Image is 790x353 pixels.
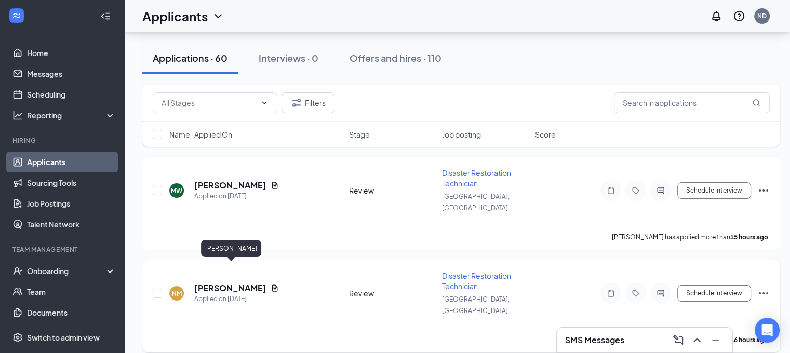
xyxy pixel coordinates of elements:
div: ND [757,11,767,20]
span: Job posting [442,129,481,140]
span: Stage [349,129,370,140]
div: Team Management [12,245,114,254]
button: Schedule Interview [677,182,751,199]
button: ComposeMessage [670,332,687,348]
div: Applications · 60 [153,51,227,64]
svg: ChevronDown [260,99,269,107]
b: 15 hours ago [730,233,768,241]
svg: Tag [630,186,642,195]
span: [GEOGRAPHIC_DATA], [GEOGRAPHIC_DATA] [442,193,510,212]
span: Disaster Restoration Technician [442,168,511,188]
div: Switch to admin view [27,332,100,343]
div: MW [171,186,182,195]
svg: Document [271,181,279,189]
a: Team [27,281,116,302]
svg: ActiveChat [654,289,667,297]
svg: Note [605,289,617,297]
div: Interviews · 0 [259,51,318,64]
svg: Filter [290,97,303,109]
svg: Document [271,284,279,292]
svg: ComposeMessage [672,334,685,346]
h3: SMS Messages [565,334,624,346]
svg: Settings [12,332,23,343]
svg: Collapse [100,11,111,21]
span: [GEOGRAPHIC_DATA], [GEOGRAPHIC_DATA] [442,295,510,315]
h5: [PERSON_NAME] [194,282,266,294]
a: Scheduling [27,84,116,105]
a: Job Postings [27,193,116,214]
a: Sourcing Tools [27,172,116,193]
svg: Notifications [710,10,722,22]
div: Review [349,185,436,196]
input: Search in applications [614,92,770,113]
svg: ChevronDown [212,10,224,22]
a: Documents [27,302,116,323]
svg: WorkstreamLogo [11,10,22,21]
svg: Ellipses [757,287,770,300]
a: Talent Network [27,214,116,235]
button: Filter Filters [282,92,334,113]
a: Messages [27,63,116,84]
b: 16 hours ago [730,336,768,344]
div: Open Intercom Messenger [755,318,780,343]
a: Applicants [27,152,116,172]
svg: Note [605,186,617,195]
a: Home [27,43,116,63]
input: All Stages [162,97,256,108]
button: Schedule Interview [677,285,751,302]
div: Onboarding [27,266,107,276]
svg: Analysis [12,110,23,120]
div: Review [349,288,436,298]
span: Name · Applied On [169,129,232,140]
svg: Minimize [709,334,722,346]
button: ChevronUp [689,332,705,348]
span: Disaster Restoration Technician [442,271,511,291]
div: Reporting [27,110,116,120]
p: [PERSON_NAME] has applied more than . [612,233,770,241]
button: Minimize [707,332,724,348]
svg: MagnifyingGlass [752,99,760,107]
div: Offers and hires · 110 [350,51,441,64]
svg: Ellipses [757,184,770,197]
div: NM [172,289,182,298]
svg: Tag [630,289,642,297]
div: Applied on [DATE] [194,294,279,304]
div: [PERSON_NAME] [201,240,261,257]
div: Applied on [DATE] [194,191,279,201]
svg: UserCheck [12,266,23,276]
div: Hiring [12,136,114,145]
svg: ActiveChat [654,186,667,195]
h1: Applicants [142,7,208,25]
h5: [PERSON_NAME] [194,180,266,191]
svg: ChevronUp [691,334,703,346]
svg: QuestionInfo [733,10,745,22]
span: Score [535,129,556,140]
